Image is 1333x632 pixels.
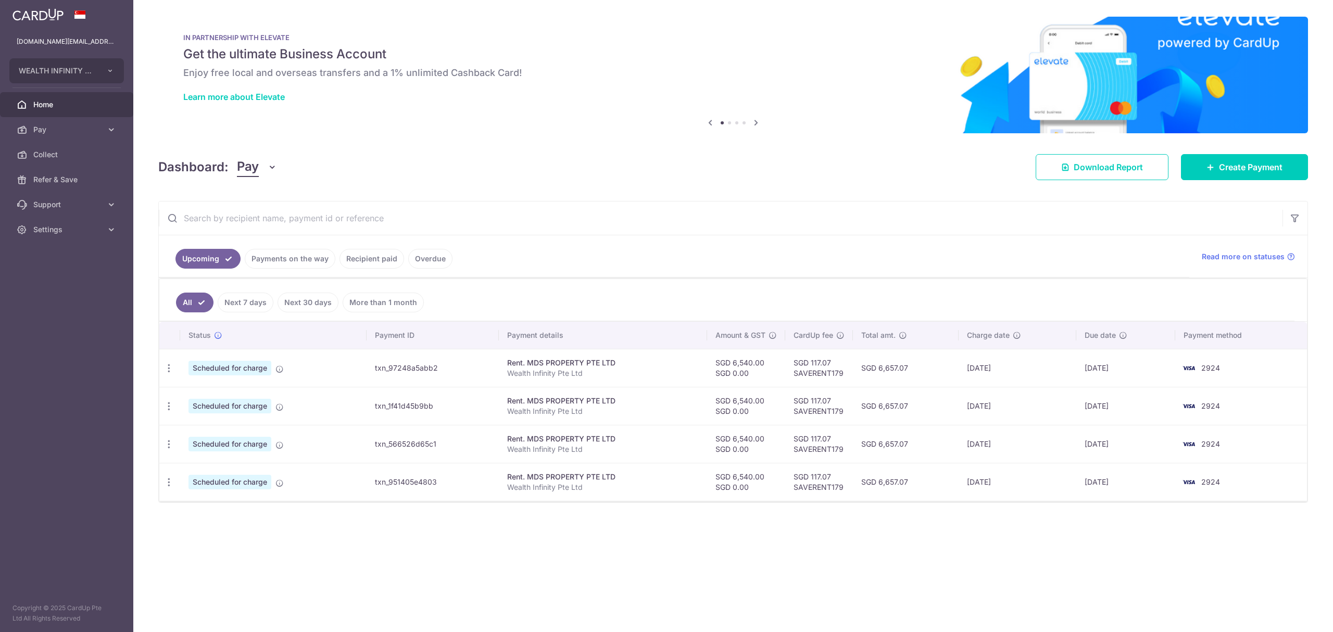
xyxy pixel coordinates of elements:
[33,99,102,110] span: Home
[188,361,271,375] span: Scheduled for charge
[707,425,785,463] td: SGD 6,540.00 SGD 0.00
[237,157,277,177] button: Pay
[1036,154,1168,180] a: Download Report
[785,349,853,387] td: SGD 117.07 SAVERENT179
[176,293,213,312] a: All
[507,444,698,454] p: Wealth Infinity Pte Ltd
[707,387,785,425] td: SGD 6,540.00 SGD 0.00
[707,463,785,501] td: SGD 6,540.00 SGD 0.00
[1076,425,1175,463] td: [DATE]
[367,463,499,501] td: txn_951405e4803
[408,249,452,269] a: Overdue
[794,330,833,340] span: CardUp fee
[959,463,1076,501] td: [DATE]
[1076,463,1175,501] td: [DATE]
[1219,161,1282,173] span: Create Payment
[1202,251,1295,262] a: Read more on statuses
[158,158,229,176] h4: Dashboard:
[183,46,1283,62] h5: Get the ultimate Business Account
[19,66,96,76] span: WEALTH INFINITY PTE. LTD.
[33,124,102,135] span: Pay
[159,201,1282,235] input: Search by recipient name, payment id or reference
[1178,362,1199,374] img: Bank Card
[1178,476,1199,488] img: Bank Card
[1076,387,1175,425] td: [DATE]
[339,249,404,269] a: Recipient paid
[245,249,335,269] a: Payments on the way
[499,322,707,349] th: Payment details
[1074,161,1143,173] span: Download Report
[9,58,124,83] button: WEALTH INFINITY PTE. LTD.
[367,322,499,349] th: Payment ID
[188,330,211,340] span: Status
[1201,401,1220,410] span: 2924
[1178,400,1199,412] img: Bank Card
[183,92,285,102] a: Learn more about Elevate
[33,174,102,185] span: Refer & Save
[278,293,338,312] a: Next 30 days
[507,406,698,416] p: Wealth Infinity Pte Ltd
[175,249,241,269] a: Upcoming
[1202,251,1285,262] span: Read more on statuses
[853,387,959,425] td: SGD 6,657.07
[861,330,896,340] span: Total amt.
[853,425,959,463] td: SGD 6,657.07
[367,349,499,387] td: txn_97248a5abb2
[17,36,117,47] p: [DOMAIN_NAME][EMAIL_ADDRESS][DOMAIN_NAME]
[1076,349,1175,387] td: [DATE]
[367,425,499,463] td: txn_566526d65c1
[33,199,102,210] span: Support
[188,399,271,413] span: Scheduled for charge
[959,349,1076,387] td: [DATE]
[1178,438,1199,450] img: Bank Card
[785,387,853,425] td: SGD 117.07 SAVERENT179
[1201,477,1220,486] span: 2924
[1175,322,1307,349] th: Payment method
[12,8,64,21] img: CardUp
[188,475,271,489] span: Scheduled for charge
[785,463,853,501] td: SGD 117.07 SAVERENT179
[785,425,853,463] td: SGD 117.07 SAVERENT179
[218,293,273,312] a: Next 7 days
[1181,154,1308,180] a: Create Payment
[959,387,1076,425] td: [DATE]
[507,482,698,492] p: Wealth Infinity Pte Ltd
[33,149,102,160] span: Collect
[158,17,1308,133] img: Renovation banner
[1085,330,1116,340] span: Due date
[853,463,959,501] td: SGD 6,657.07
[1201,439,1220,448] span: 2924
[33,224,102,235] span: Settings
[1201,363,1220,372] span: 2924
[959,425,1076,463] td: [DATE]
[507,368,698,378] p: Wealth Infinity Pte Ltd
[188,437,271,451] span: Scheduled for charge
[183,33,1283,42] p: IN PARTNERSHIP WITH ELEVATE
[715,330,765,340] span: Amount & GST
[237,157,259,177] span: Pay
[507,396,698,406] div: Rent. MDS PROPERTY PTE LTD
[853,349,959,387] td: SGD 6,657.07
[183,67,1283,79] h6: Enjoy free local and overseas transfers and a 1% unlimited Cashback Card!
[343,293,424,312] a: More than 1 month
[507,472,698,482] div: Rent. MDS PROPERTY PTE LTD
[507,434,698,444] div: Rent. MDS PROPERTY PTE LTD
[507,358,698,368] div: Rent. MDS PROPERTY PTE LTD
[367,387,499,425] td: txn_1f41d45b9bb
[967,330,1010,340] span: Charge date
[707,349,785,387] td: SGD 6,540.00 SGD 0.00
